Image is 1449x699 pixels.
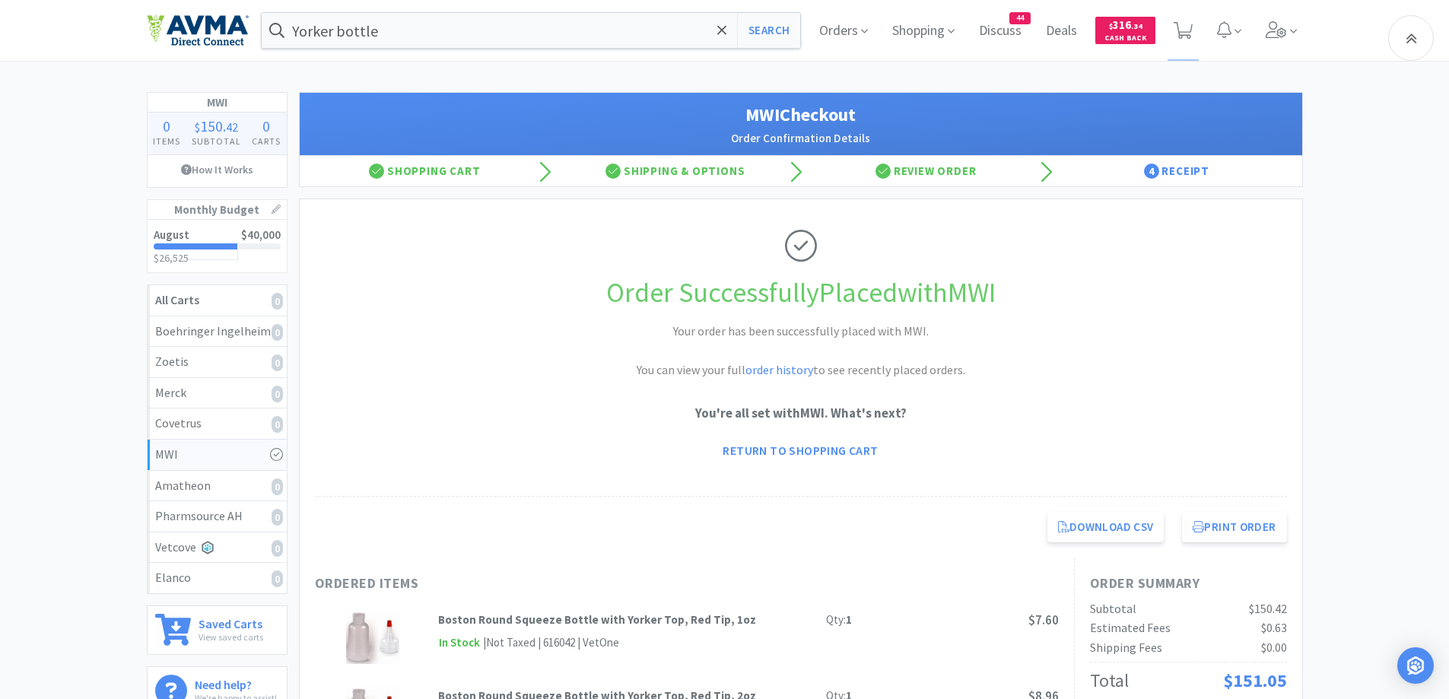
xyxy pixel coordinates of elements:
[199,614,263,630] h6: Saved Carts
[315,100,1287,129] h1: MWI Checkout
[1010,13,1030,24] span: 44
[1028,612,1059,628] span: $7.60
[272,570,283,587] i: 0
[438,612,756,627] strong: Boston Round Squeeze Bottle with Yorker Top, Red Tip, 1oz
[438,634,481,653] span: In Stock
[155,352,279,372] div: Zoetis
[1109,21,1113,31] span: $
[1261,620,1287,635] span: $0.63
[148,93,287,113] h1: MWI
[1095,10,1155,51] a: $316.34Cash Back
[272,509,283,526] i: 0
[550,156,801,186] div: Shipping & Options
[155,476,279,496] div: Amatheon
[745,362,813,377] a: order history
[163,116,170,135] span: 0
[300,156,551,186] div: Shopping Cart
[262,13,801,48] input: Search by item, sku, manufacturer, ingredient, size...
[1223,669,1287,692] span: $151.05
[1090,618,1171,638] div: Estimated Fees
[155,414,279,434] div: Covetrus
[1131,21,1142,31] span: . 34
[1397,647,1434,684] div: Open Intercom Messenger
[148,316,287,348] a: Boehringer Ingelheim0
[154,251,189,265] span: $26,525
[147,14,249,46] img: e4e33dab9f054f5782a47901c742baa9_102.png
[272,386,283,402] i: 0
[1090,638,1162,658] div: Shipping Fees
[826,611,852,629] div: Qty:
[148,408,287,440] a: Covetrus0
[1090,666,1129,695] div: Total
[148,563,287,593] a: Elanco0
[148,220,287,272] a: August$40,000$26,525
[226,119,238,135] span: 42
[154,229,189,240] h2: August
[846,612,852,627] strong: 1
[1051,156,1302,186] div: Receipt
[973,24,1028,38] a: Discuss44
[148,471,287,502] a: Amatheon0
[272,293,283,310] i: 0
[148,501,287,532] a: Pharmsource AH0
[148,532,287,564] a: Vetcove0
[272,478,283,495] i: 0
[195,119,200,135] span: $
[272,354,283,371] i: 0
[346,611,399,664] img: b8130d7d9c5b44a1a94f141c33f2bb81_6389.png
[246,134,287,148] h4: Carts
[186,134,246,148] h4: Subtotal
[315,403,1287,424] p: You're all set with MWI . What's next?
[148,378,287,409] a: Merck0
[155,383,279,403] div: Merck
[148,155,287,184] a: How It Works
[155,445,279,465] div: MWI
[155,507,279,526] div: Pharmsource AH
[148,285,287,316] a: All Carts0
[272,324,283,341] i: 0
[262,116,270,135] span: 0
[148,200,287,220] h1: Monthly Budget
[315,271,1287,315] h1: Order Successfully Placed with MWI
[481,634,619,652] div: | Not Taxed | 616042 | VetOne
[1182,512,1286,542] button: Print Order
[272,416,283,433] i: 0
[195,675,277,691] h6: Need help?
[155,322,279,342] div: Boehringer Ingelheim
[737,13,800,48] button: Search
[155,568,279,588] div: Elanco
[315,129,1287,148] h2: Order Confirmation Details
[1109,17,1142,32] span: 316
[1090,573,1287,595] h1: Order Summary
[315,573,771,595] h1: Ordered Items
[1104,34,1146,44] span: Cash Back
[148,440,287,471] a: MWI
[573,322,1029,380] h2: Your order has been successfully placed with MWI. You can view your full to see recently placed o...
[147,605,288,655] a: Saved CartsView saved carts
[1090,599,1136,619] div: Subtotal
[148,134,186,148] h4: Items
[712,435,888,465] a: Return to Shopping Cart
[241,227,281,242] span: $40,000
[1144,164,1159,179] span: 4
[1040,24,1083,38] a: Deals
[155,292,199,307] strong: All Carts
[148,347,287,378] a: Zoetis0
[155,538,279,558] div: Vetcove
[1047,512,1165,542] a: Download CSV
[801,156,1052,186] div: Review Order
[186,119,246,134] div: .
[200,116,223,135] span: 150
[199,630,263,644] p: View saved carts
[272,540,283,557] i: 0
[1261,640,1287,655] span: $0.00
[1249,601,1287,616] span: $150.42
